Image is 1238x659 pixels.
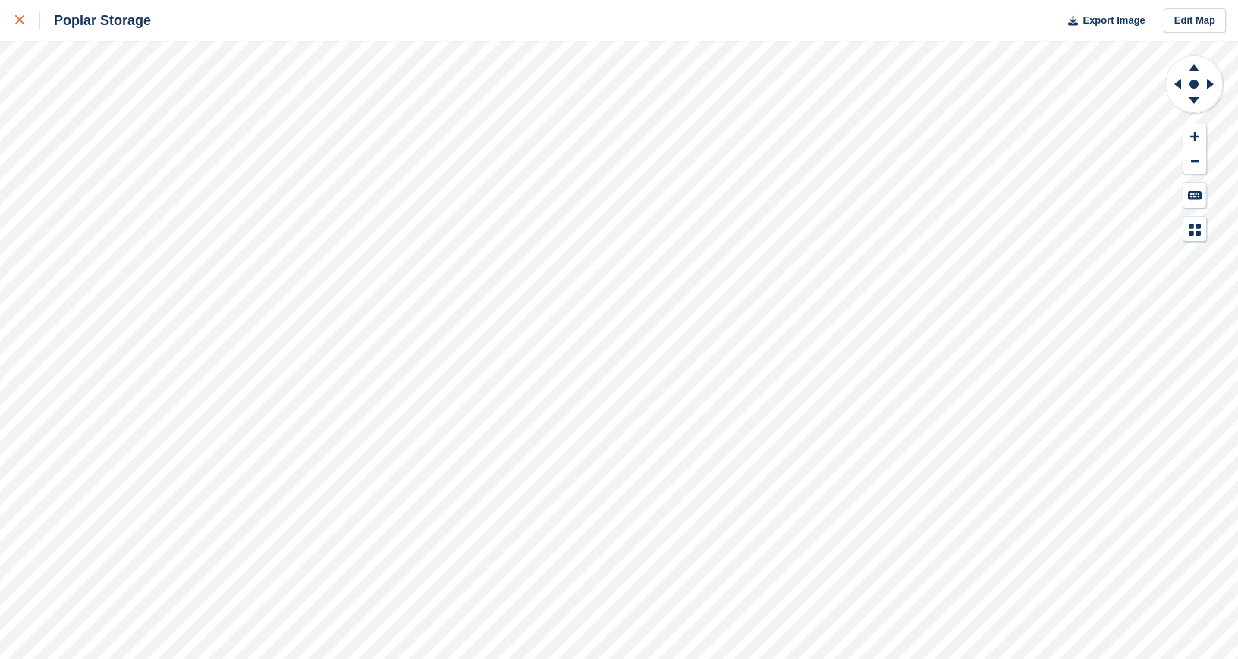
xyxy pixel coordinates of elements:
div: Poplar Storage [40,11,151,30]
span: Export Image [1082,13,1145,28]
button: Export Image [1059,8,1145,33]
a: Edit Map [1164,8,1226,33]
button: Zoom Out [1183,149,1206,174]
button: Keyboard Shortcuts [1183,183,1206,208]
button: Map Legend [1183,217,1206,242]
button: Zoom In [1183,124,1206,149]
